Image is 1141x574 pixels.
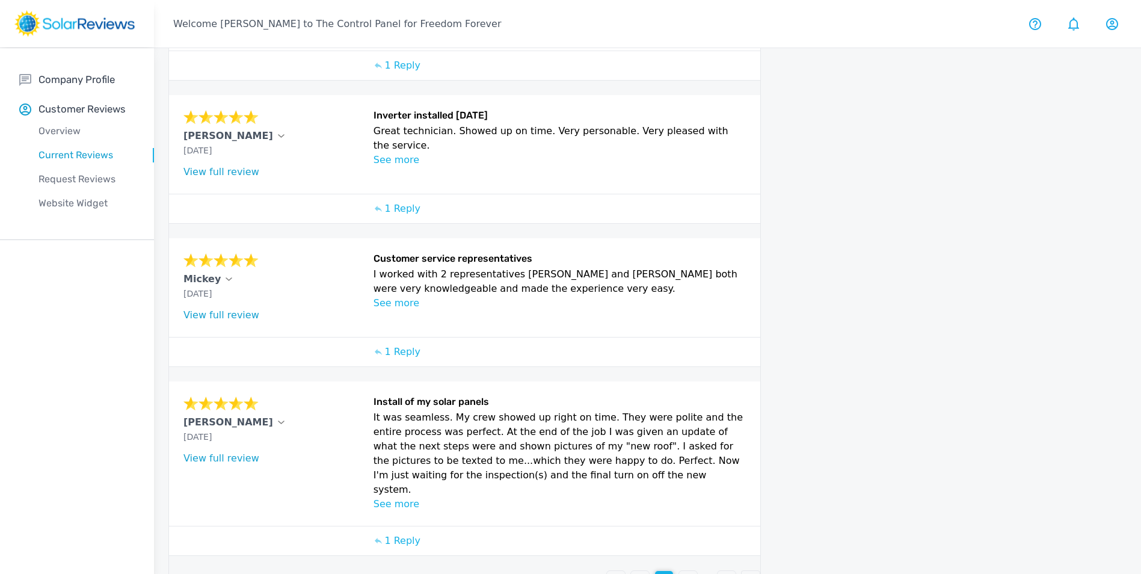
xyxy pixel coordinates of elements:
a: View full review [183,309,259,321]
p: Great technician. Showed up on time. Very personable. Very pleased with the service. [374,124,746,153]
p: Request Reviews [19,172,154,187]
p: Company Profile [38,72,115,87]
p: 1 Reply [384,534,420,548]
p: [PERSON_NAME] [183,415,273,430]
p: 1 Reply [384,345,420,359]
span: [DATE] [183,146,212,155]
p: It was seamless. My crew showed up right on time. They were polite and the entire process was per... [374,410,746,497]
span: [DATE] [183,289,212,298]
h6: Inverter installed [DATE] [374,110,746,124]
p: See more [374,497,746,511]
p: See more [374,153,746,167]
h6: Install of my solar panels [374,396,746,410]
a: View full review [183,166,259,177]
p: 1 Reply [384,58,420,73]
p: See more [374,296,746,310]
a: Overview [19,119,154,143]
p: Current Reviews [19,148,154,162]
p: Welcome [PERSON_NAME] to The Control Panel for Freedom Forever [173,17,501,31]
p: Mickey [183,272,221,286]
a: Request Reviews [19,167,154,191]
p: Customer Reviews [38,102,126,117]
p: [PERSON_NAME] [183,129,273,143]
p: 1 Reply [384,202,420,216]
h6: Customer service representatives [374,253,746,267]
a: Website Widget [19,191,154,215]
a: View full review [183,452,259,464]
p: I worked with 2 representatives [PERSON_NAME] and [PERSON_NAME] both were very knowledgeable and ... [374,267,746,296]
a: Current Reviews [19,143,154,167]
p: Overview [19,124,154,138]
span: [DATE] [183,432,212,442]
p: Website Widget [19,196,154,211]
